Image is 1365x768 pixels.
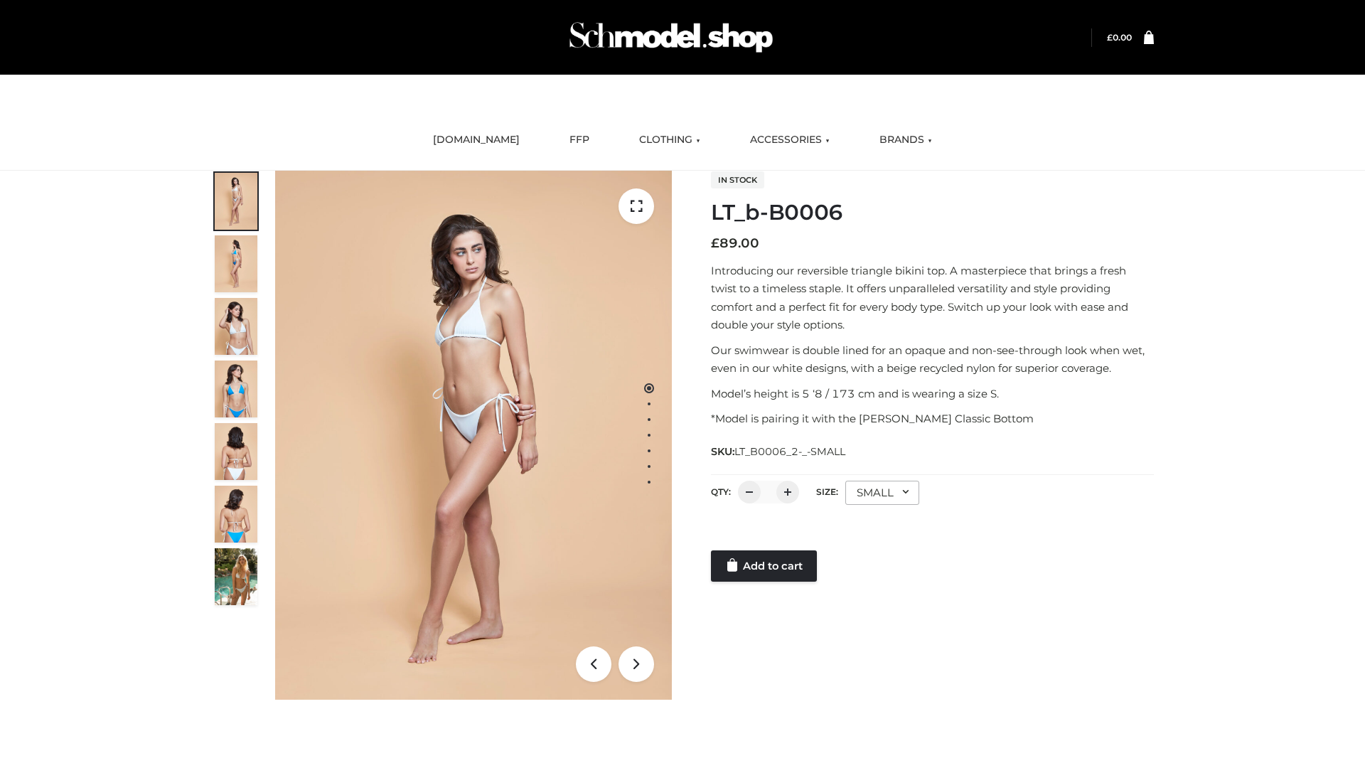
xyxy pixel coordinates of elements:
[1107,32,1132,43] a: £0.00
[711,235,759,251] bdi: 89.00
[711,385,1154,403] p: Model’s height is 5 ‘8 / 173 cm and is wearing a size S.
[734,445,845,458] span: LT_B0006_2-_-SMALL
[215,486,257,543] img: ArielClassicBikiniTop_CloudNine_AzureSky_OW114ECO_8-scaled.jpg
[711,486,731,497] label: QTY:
[711,262,1154,334] p: Introducing our reversible triangle bikini top. A masterpiece that brings a fresh twist to a time...
[215,235,257,292] img: ArielClassicBikiniTop_CloudNine_AzureSky_OW114ECO_2-scaled.jpg
[816,486,838,497] label: Size:
[559,124,600,156] a: FFP
[845,481,919,505] div: SMALL
[711,235,719,251] span: £
[215,298,257,355] img: ArielClassicBikiniTop_CloudNine_AzureSky_OW114ECO_3-scaled.jpg
[711,550,817,582] a: Add to cart
[422,124,530,156] a: [DOMAIN_NAME]
[869,124,943,156] a: BRANDS
[711,410,1154,428] p: *Model is pairing it with the [PERSON_NAME] Classic Bottom
[711,443,847,460] span: SKU:
[1107,32,1132,43] bdi: 0.00
[215,361,257,417] img: ArielClassicBikiniTop_CloudNine_AzureSky_OW114ECO_4-scaled.jpg
[564,9,778,65] img: Schmodel Admin 964
[711,200,1154,225] h1: LT_b-B0006
[1107,32,1113,43] span: £
[215,173,257,230] img: ArielClassicBikiniTop_CloudNine_AzureSky_OW114ECO_1-scaled.jpg
[739,124,840,156] a: ACCESSORIES
[215,548,257,605] img: Arieltop_CloudNine_AzureSky2.jpg
[628,124,711,156] a: CLOTHING
[215,423,257,480] img: ArielClassicBikiniTop_CloudNine_AzureSky_OW114ECO_7-scaled.jpg
[711,341,1154,378] p: Our swimwear is double lined for an opaque and non-see-through look when wet, even in our white d...
[711,171,764,188] span: In stock
[275,171,672,700] img: ArielClassicBikiniTop_CloudNine_AzureSky_OW114ECO_1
